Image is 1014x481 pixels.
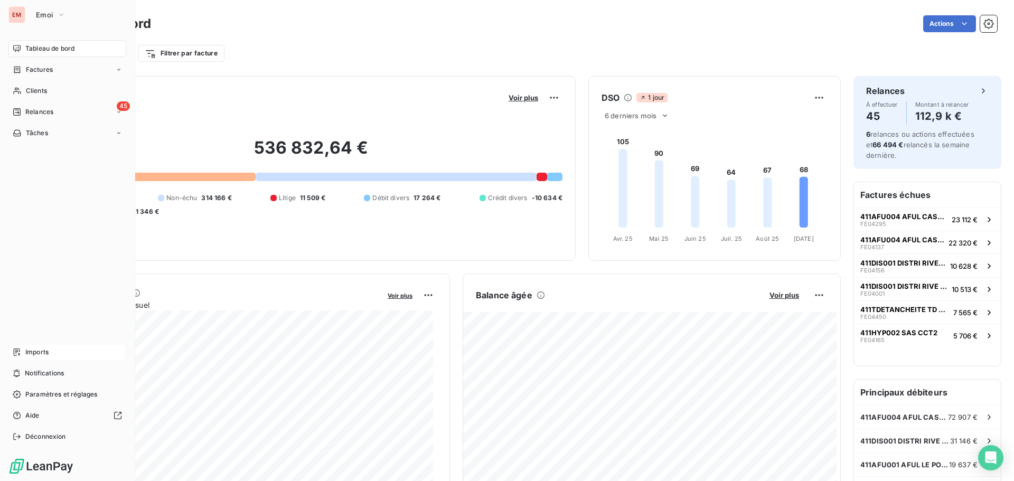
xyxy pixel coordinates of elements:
[854,324,1001,347] button: 411HYP002 SAS CCT2FE041655 706 €
[794,235,814,242] tspan: [DATE]
[133,207,159,216] span: -1 346 €
[636,93,668,102] span: 1 jour
[854,254,1001,277] button: 411DIS001 DISTRI RIVE GAUCHEFE0415610 628 €
[860,235,944,244] span: 411AFU004 AFUL CASABONA
[949,239,978,247] span: 22 320 €
[949,460,978,469] span: 19 637 €
[25,347,49,357] span: Imports
[8,458,74,475] img: Logo LeanPay
[866,101,898,108] span: À effectuer
[860,212,947,221] span: 411AFU004 AFUL CASABONA
[166,193,197,203] span: Non-échu
[950,262,978,270] span: 10 628 €
[866,108,898,125] h4: 45
[915,108,969,125] h4: 112,9 k €
[860,314,886,320] span: FE04450
[384,290,416,300] button: Voir plus
[854,182,1001,208] h6: Factures échues
[915,101,969,108] span: Montant à relancer
[860,282,947,290] span: 411DIS001 DISTRI RIVE GAUCHE
[860,305,949,314] span: 411TDETANCHEITE TD ETANCHEITE
[279,193,296,203] span: Litige
[978,445,1003,470] div: Open Intercom Messenger
[60,299,380,310] span: Chiffre d'affaires mensuel
[756,235,779,242] tspan: Août 25
[8,6,25,23] div: EM
[8,407,126,424] a: Aide
[414,193,440,203] span: 17 264 €
[860,290,885,297] span: FE04001
[950,437,978,445] span: 31 146 €
[26,128,48,138] span: Tâches
[860,460,949,469] span: 411AFU001 AFUL LE PORT SACRE COEUR
[953,332,978,340] span: 5 706 €
[860,259,946,267] span: 411DIS001 DISTRI RIVE GAUCHE
[854,208,1001,231] button: 411AFU004 AFUL CASABONAFE0429523 112 €
[476,289,532,301] h6: Balance âgée
[117,101,130,111] span: 45
[505,93,541,102] button: Voir plus
[532,193,562,203] span: -10 634 €
[25,44,74,53] span: Tableau de bord
[509,93,538,102] span: Voir plus
[948,413,978,421] span: 72 907 €
[953,308,978,317] span: 7 565 €
[860,221,886,227] span: FE04295
[25,369,64,378] span: Notifications
[860,244,884,250] span: FE04137
[860,337,885,343] span: FE04165
[866,84,905,97] h6: Relances
[769,291,799,299] span: Voir plus
[138,45,224,62] button: Filtrer par facture
[300,193,325,203] span: 11 509 €
[372,193,409,203] span: Débit divers
[649,235,669,242] tspan: Mai 25
[860,267,885,273] span: FE04156
[201,193,231,203] span: 314 166 €
[854,300,1001,324] button: 411TDETANCHEITE TD ETANCHEITEFE044507 565 €
[25,390,97,399] span: Paramètres et réglages
[854,231,1001,254] button: 411AFU004 AFUL CASABONAFE0413722 320 €
[26,86,47,96] span: Clients
[854,380,1001,405] h6: Principaux débiteurs
[766,290,802,300] button: Voir plus
[25,432,66,441] span: Déconnexion
[684,235,706,242] tspan: Juin 25
[860,413,948,421] span: 411AFU004 AFUL CASABONA
[866,130,870,138] span: 6
[860,328,937,337] span: 411HYP002 SAS CCT2
[860,437,950,445] span: 411DIS001 DISTRI RIVE GAUCHE
[25,107,53,117] span: Relances
[36,11,53,19] span: Emoi
[613,235,633,242] tspan: Avr. 25
[26,65,53,74] span: Factures
[60,137,562,169] h2: 536 832,64 €
[923,15,976,32] button: Actions
[854,277,1001,300] button: 411DIS001 DISTRI RIVE GAUCHEFE0400110 513 €
[488,193,528,203] span: Crédit divers
[388,292,412,299] span: Voir plus
[602,91,619,104] h6: DSO
[952,285,978,294] span: 10 513 €
[952,215,978,224] span: 23 112 €
[872,140,903,149] span: 66 494 €
[866,130,974,159] span: relances ou actions effectuées et relancés la semaine dernière.
[25,411,40,420] span: Aide
[605,111,656,120] span: 6 derniers mois
[721,235,742,242] tspan: Juil. 25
